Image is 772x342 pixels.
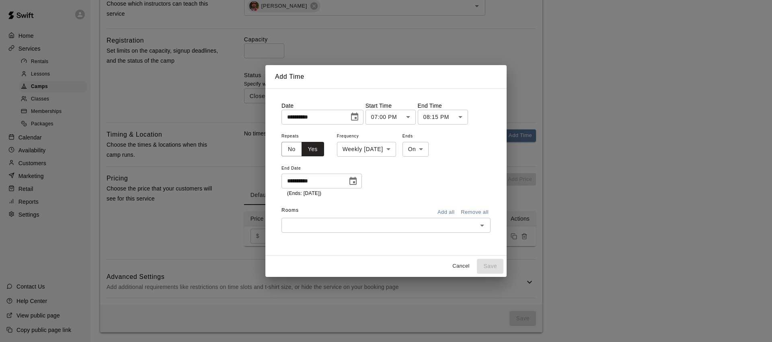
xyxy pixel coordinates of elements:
[287,190,356,198] p: (Ends: [DATE])
[459,206,491,219] button: Remove all
[345,173,361,189] button: Choose date, selected date is Sep 24, 2025
[418,110,468,125] div: 08:15 PM
[337,142,396,157] div: Weekly [DATE]
[281,207,299,213] span: Rooms
[476,220,488,231] button: Open
[365,110,416,125] div: 07:00 PM
[347,109,363,125] button: Choose date, selected date is Aug 27, 2025
[418,102,468,110] p: End Time
[281,102,363,110] p: Date
[281,142,324,157] div: outlined button group
[281,131,331,142] span: Repeats
[402,131,429,142] span: Ends
[302,142,324,157] button: Yes
[281,142,302,157] button: No
[281,163,362,174] span: End Date
[402,142,429,157] div: On
[448,260,474,272] button: Cancel
[265,65,507,88] h2: Add Time
[365,102,416,110] p: Start Time
[337,131,396,142] span: Frequency
[433,206,459,219] button: Add all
